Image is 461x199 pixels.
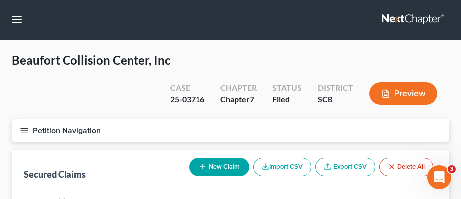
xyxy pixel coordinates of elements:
[24,168,86,180] div: Secured Claims
[12,53,170,67] span: Beaufort Collision Center, Inc
[315,158,375,176] a: Export CSV
[250,94,254,104] span: 7
[220,82,257,94] div: Chapter
[448,165,456,173] span: 3
[318,82,353,94] div: District
[12,119,449,142] button: Petition Navigation
[379,158,433,176] button: Delete All
[427,165,451,189] iframe: Intercom live chat
[318,94,353,105] div: SCB
[272,94,302,105] div: Filed
[170,82,204,94] div: Case
[189,158,249,176] button: New Claim
[170,94,204,105] div: 25-03716
[369,82,437,105] button: Preview
[253,158,311,176] button: Import CSV
[272,82,302,94] div: Status
[220,94,257,105] div: Chapter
